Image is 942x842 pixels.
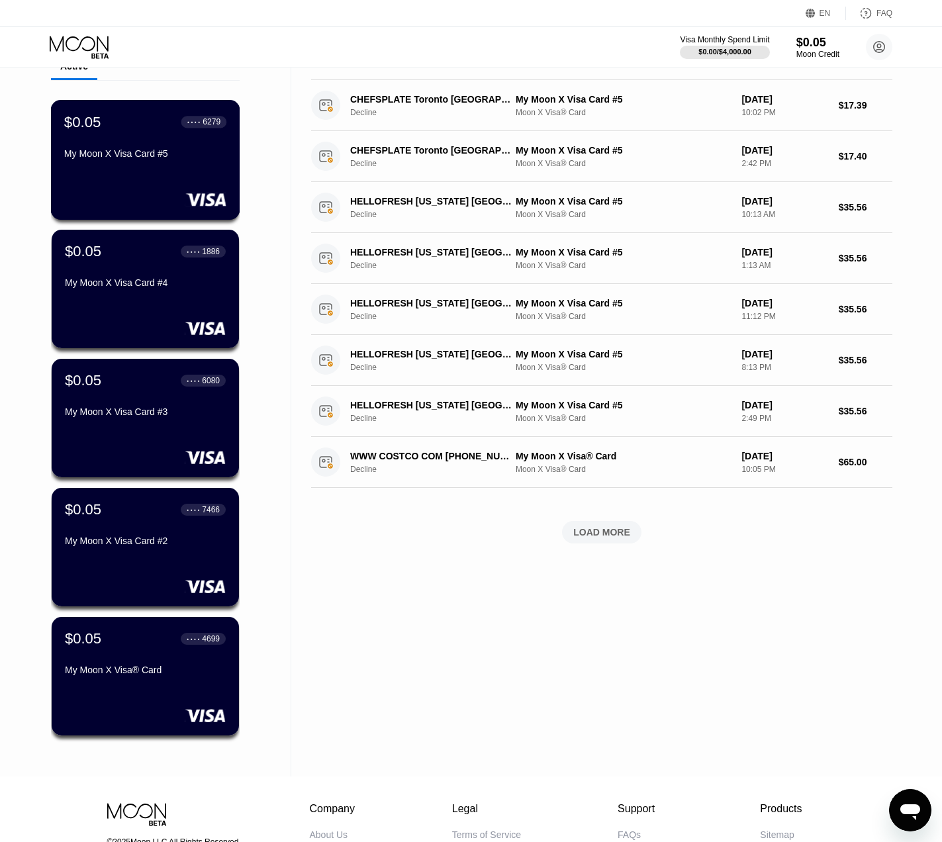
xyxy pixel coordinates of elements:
div: My Moon X Visa Card #5 [64,148,226,159]
div: $0.05● ● ● ●4699My Moon X Visa® Card [52,617,239,735]
div: HELLOFRESH [US_STATE] [GEOGRAPHIC_DATA] [350,349,512,359]
div: 2:42 PM [741,159,827,168]
div: My Moon X Visa Card #5 [516,247,731,257]
div: Decline [350,312,525,321]
div: $35.56 [839,202,892,212]
div: Visa Monthly Spend Limit$0.00/$4,000.00 [680,35,769,59]
div: ● ● ● ● [187,508,200,512]
div: $0.00 / $4,000.00 [698,48,751,56]
div: Decline [350,108,525,117]
div: FAQs [618,829,641,840]
div: [DATE] [741,94,827,105]
div: My Moon X Visa Card #5 [516,349,731,359]
div: Moon X Visa® Card [516,465,731,474]
div: About Us [310,829,348,840]
div: $17.40 [839,151,892,162]
div: My Moon X Visa® Card [516,451,731,461]
div: Moon X Visa® Card [516,414,731,423]
div: My Moon X Visa Card #5 [516,94,731,105]
div: $0.05 [796,36,839,50]
div: [DATE] [741,298,827,308]
div: Legal [452,803,521,815]
div: 10:05 PM [741,465,827,474]
div: My Moon X Visa® Card [65,665,226,675]
div: Decline [350,465,525,474]
div: HELLOFRESH [US_STATE] [GEOGRAPHIC_DATA] [350,298,512,308]
div: Moon X Visa® Card [516,261,731,270]
div: ● ● ● ● [187,379,200,383]
div: FAQ [876,9,892,18]
div: Terms of Service [452,829,521,840]
div: $0.05 [65,372,101,389]
div: WWW COSTCO COM [PHONE_NUMBER] US [350,451,512,461]
div: 10:02 PM [741,108,827,117]
div: $0.05 [65,243,101,260]
div: 1886 [202,247,220,256]
div: My Moon X Visa Card #5 [516,145,731,156]
div: 8:13 PM [741,363,827,372]
div: [DATE] [741,196,827,207]
div: Sitemap [760,829,794,840]
div: 10:13 AM [741,210,827,219]
div: $0.05● ● ● ●1886My Moon X Visa Card #4 [52,230,239,348]
div: Products [760,803,802,815]
div: $0.05 [65,630,101,647]
div: 2:49 PM [741,414,827,423]
div: $35.56 [839,406,892,416]
div: $0.05● ● ● ●7466My Moon X Visa Card #2 [52,488,239,606]
div: Moon X Visa® Card [516,159,731,168]
div: Support [618,803,663,815]
iframe: Button to launch messaging window [889,789,931,831]
div: $35.56 [839,355,892,365]
div: Decline [350,159,525,168]
div: HELLOFRESH [US_STATE] [GEOGRAPHIC_DATA] [350,400,512,410]
div: FAQ [846,7,892,20]
div: ● ● ● ● [187,250,200,254]
div: $0.05● ● ● ●6279My Moon X Visa Card #5 [52,101,239,219]
div: [DATE] [741,247,827,257]
div: $35.56 [839,253,892,263]
div: My Moon X Visa Card #2 [65,536,226,546]
div: ● ● ● ● [187,637,200,641]
div: HELLOFRESH [US_STATE] [GEOGRAPHIC_DATA] [350,247,512,257]
div: $0.05● ● ● ●6080My Moon X Visa Card #3 [52,359,239,477]
div: [DATE] [741,145,827,156]
div: My Moon X Visa Card #5 [516,400,731,410]
div: My Moon X Visa Card #3 [65,406,226,417]
div: Moon X Visa® Card [516,363,731,372]
div: [DATE] [741,451,827,461]
div: My Moon X Visa Card #5 [516,298,731,308]
div: HELLOFRESH [US_STATE] [GEOGRAPHIC_DATA]DeclineMy Moon X Visa Card #5Moon X Visa® Card[DATE]8:13 P... [311,335,892,386]
div: 4699 [202,634,220,643]
div: 6080 [202,376,220,385]
div: 11:12 PM [741,312,827,321]
div: WWW COSTCO COM [PHONE_NUMBER] USDeclineMy Moon X Visa® CardMoon X Visa® Card[DATE]10:05 PM$65.00 [311,437,892,488]
div: CHEFSPLATE Toronto [GEOGRAPHIC_DATA]DeclineMy Moon X Visa Card #5Moon X Visa® Card[DATE]2:42 PM$1... [311,131,892,182]
div: $17.39 [839,100,892,111]
div: Moon X Visa® Card [516,312,731,321]
div: HELLOFRESH [US_STATE] [GEOGRAPHIC_DATA]DeclineMy Moon X Visa Card #5Moon X Visa® Card[DATE]1:13 A... [311,233,892,284]
div: [DATE] [741,349,827,359]
div: [DATE] [741,400,827,410]
div: CHEFSPLATE Toronto [GEOGRAPHIC_DATA] [350,145,512,156]
div: $0.05 [64,113,101,130]
div: HELLOFRESH [US_STATE] [GEOGRAPHIC_DATA]DeclineMy Moon X Visa Card #5Moon X Visa® Card[DATE]10:13 ... [311,182,892,233]
div: HELLOFRESH [US_STATE] [GEOGRAPHIC_DATA] [350,196,512,207]
div: Decline [350,261,525,270]
div: EN [820,9,831,18]
div: EN [806,7,846,20]
div: Moon X Visa® Card [516,108,731,117]
div: Moon X Visa® Card [516,210,731,219]
div: HELLOFRESH [US_STATE] [GEOGRAPHIC_DATA]DeclineMy Moon X Visa Card #5Moon X Visa® Card[DATE]2:49 P... [311,386,892,437]
div: CHEFSPLATE Toronto [GEOGRAPHIC_DATA]DeclineMy Moon X Visa Card #5Moon X Visa® Card[DATE]10:02 PM$... [311,80,892,131]
div: 7466 [202,505,220,514]
div: $0.05Moon Credit [796,36,839,59]
div: Decline [350,414,525,423]
div: ● ● ● ● [187,120,201,124]
div: Decline [350,363,525,372]
div: 6279 [203,117,220,126]
div: 1:13 AM [741,261,827,270]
